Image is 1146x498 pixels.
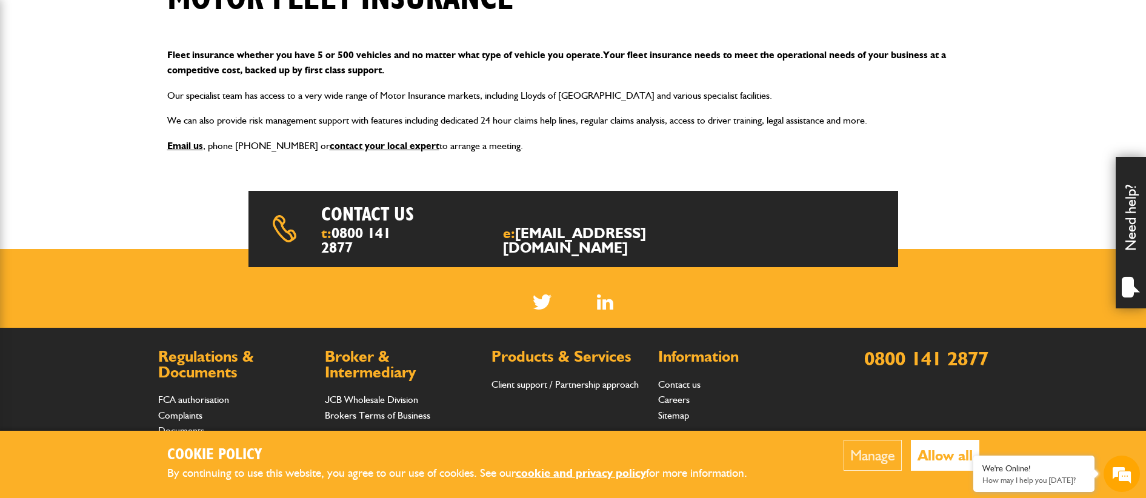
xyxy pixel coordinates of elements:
[21,67,51,84] img: d_20077148190_company_1631870298795_20077148190
[491,349,646,365] h2: Products & Services
[325,410,430,421] a: Brokers Terms of Business
[167,140,203,151] a: Email us
[16,148,221,174] input: Enter your email address
[165,373,220,390] em: Start Chat
[158,394,229,405] a: FCA authorisation
[167,138,979,154] p: , phone [PHONE_NUMBER] or to arrange a meeting.
[658,410,689,421] a: Sitemap
[325,349,479,380] h2: Broker & Intermediary
[982,463,1085,474] div: We're Online!
[658,394,690,405] a: Careers
[167,464,767,483] p: By continuing to use this website, you agree to our use of cookies. See our for more information.
[658,349,813,365] h2: Information
[321,226,401,255] span: t:
[321,203,605,226] h2: Contact us
[325,394,418,405] a: JCB Wholesale Division
[864,347,988,370] a: 0800 141 2877
[330,140,439,151] a: contact your local expert
[911,440,979,471] button: Allow all
[503,224,646,256] a: [EMAIL_ADDRESS][DOMAIN_NAME]
[503,226,707,255] span: e:
[321,224,391,256] a: 0800 141 2877
[844,440,902,471] button: Manage
[158,410,202,421] a: Complaints
[167,47,979,78] p: Fleet insurance whether you have 5 or 500 vehicles and no matter what type of vehicle you operate...
[167,446,767,465] h2: Cookie Policy
[167,88,979,104] p: Our specialist team has access to a very wide range of Motor Insurance markets, including Lloyds ...
[167,113,979,128] p: We can also provide risk management support with features including dedicated 24 hour claims help...
[158,425,204,436] a: Documents
[516,466,646,480] a: cookie and privacy policy
[63,68,204,84] div: Chat with us now
[597,294,613,310] a: LinkedIn
[16,112,221,139] input: Enter your last name
[158,349,313,380] h2: Regulations & Documents
[658,379,701,390] a: Contact us
[199,6,228,35] div: Minimize live chat window
[1116,157,1146,308] div: Need help?
[16,184,221,210] input: Enter your phone number
[533,294,551,310] img: Twitter
[982,476,1085,485] p: How may I help you today?
[16,219,221,363] textarea: Type your message and hit 'Enter'
[597,294,613,310] img: Linked In
[491,379,639,390] a: Client support / Partnership approach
